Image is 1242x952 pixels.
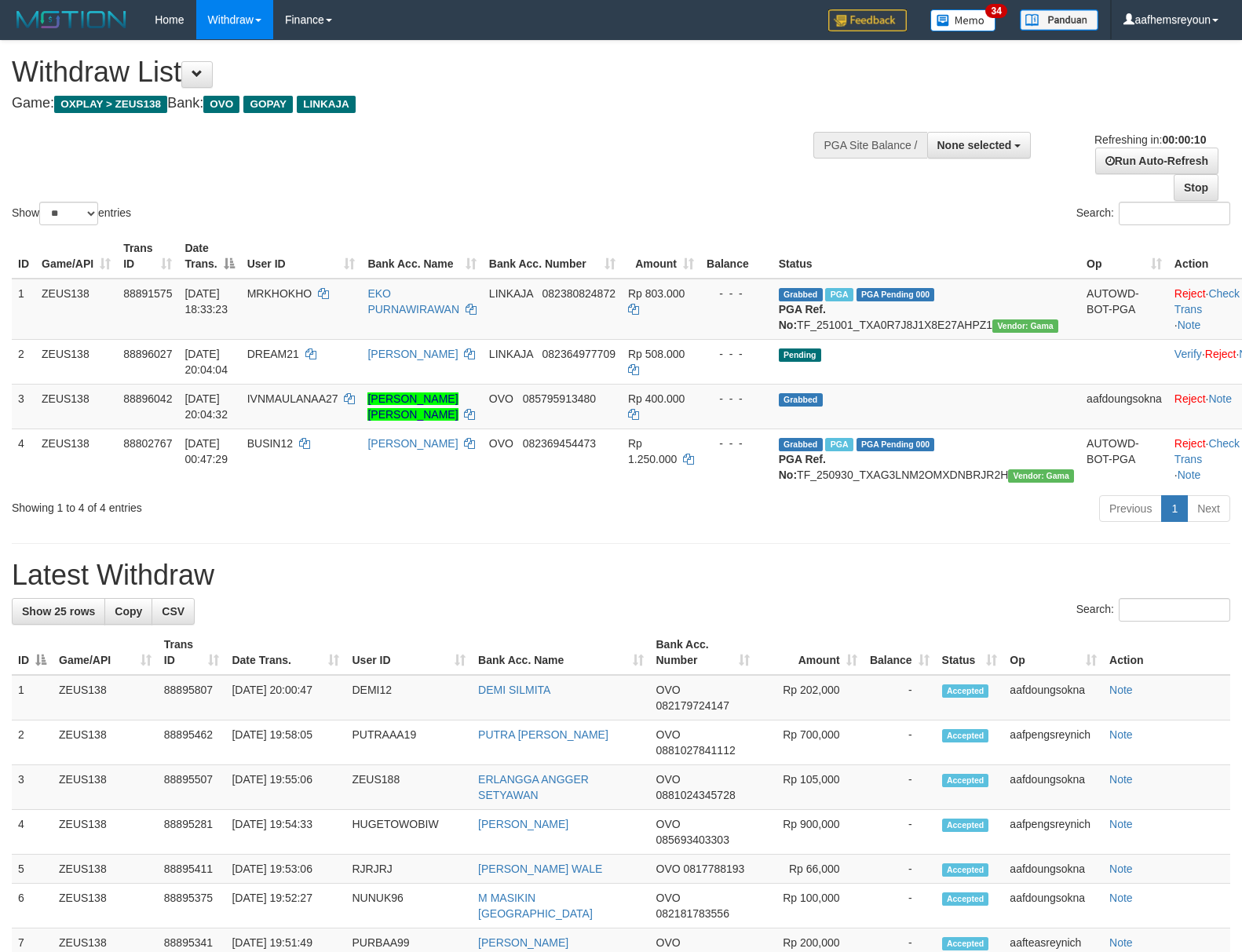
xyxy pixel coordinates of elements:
[35,234,117,279] th: Game/API: activate to sort column ascending
[1099,495,1162,522] a: Previous
[1094,133,1206,146] span: Refreshing in:
[225,765,345,810] td: [DATE] 19:55:06
[542,287,616,300] span: Copy 082380824872 to clipboard
[162,605,184,618] span: CSV
[700,234,773,279] th: Balance
[825,438,853,451] span: Marked by aafsreyleap
[656,892,681,904] span: OVO
[345,855,472,884] td: RJRJRJ
[656,684,681,696] span: OVO
[825,288,853,301] span: Marked by aafpengsreynich
[123,437,172,450] span: 88802767
[857,438,935,451] span: PGA Pending
[779,393,823,407] span: Grabbed
[927,132,1032,159] button: None selected
[930,9,996,31] img: Button%20Memo.svg
[225,630,345,675] th: Date Trans.: activate to sort column ascending
[1003,675,1103,720] td: aafdoungsokna
[656,833,729,846] span: Copy 085693403303 to clipboard
[104,598,152,625] a: Copy
[756,810,864,855] td: Rp 900,000
[123,392,172,405] span: 88896042
[184,287,228,316] span: [DATE] 18:33:23
[158,630,226,675] th: Trans ID: activate to sort column ascending
[53,884,158,928] td: ZEUS138
[1003,884,1103,928] td: aafdoungsokna
[942,863,989,877] span: Accepted
[53,720,158,765] td: ZEUS138
[656,936,681,949] span: OVO
[756,884,864,928] td: Rp 100,000
[864,630,936,675] th: Balance: activate to sort column ascending
[813,132,926,159] div: PGA Site Balance /
[225,675,345,720] td: [DATE] 20:00:47
[472,630,649,675] th: Bank Acc. Name: activate to sort column ascending
[684,863,745,875] span: Copy 0817788193 to clipboard
[773,429,1080,489] td: TF_250930_TXAG3LNM2OMXDNBRJR2H
[756,630,864,675] th: Amount: activate to sort column ascending
[864,720,936,765] td: -
[478,936,568,949] a: [PERSON_NAME]
[1109,863,1133,875] a: Note
[1003,855,1103,884] td: aafdoungsokna
[1109,728,1133,741] a: Note
[39,202,98,225] select: Showentries
[1174,174,1218,201] a: Stop
[779,453,826,481] b: PGA Ref. No:
[942,892,989,906] span: Accepted
[707,391,766,407] div: - - -
[1076,202,1230,225] label: Search:
[1080,234,1168,279] th: Op: activate to sort column ascending
[12,598,105,625] a: Show 25 rows
[12,494,506,516] div: Showing 1 to 4 of 4 entries
[203,96,239,113] span: OVO
[12,8,131,31] img: MOTION_logo.png
[942,684,989,698] span: Accepted
[361,234,482,279] th: Bank Acc. Name: activate to sort column ascending
[1003,630,1103,675] th: Op: activate to sort column ascending
[656,789,736,801] span: Copy 0881024345728 to clipboard
[656,907,729,920] span: Copy 082181783556 to clipboard
[225,810,345,855] td: [DATE] 19:54:33
[489,287,533,300] span: LINKAJA
[12,429,35,489] td: 4
[247,287,312,300] span: MRKHOKHO
[756,855,864,884] td: Rp 66,000
[857,288,935,301] span: PGA Pending
[650,630,756,675] th: Bank Acc. Number: activate to sort column ascending
[542,348,616,360] span: Copy 082364977709 to clipboard
[523,437,596,450] span: Copy 082369454473 to clipboard
[1109,936,1133,949] a: Note
[1205,348,1237,360] a: Reject
[779,438,823,451] span: Grabbed
[1109,892,1133,904] a: Note
[12,339,35,384] td: 2
[478,863,602,875] a: [PERSON_NAME] WALE
[53,765,158,810] td: ZEUS138
[1080,429,1168,489] td: AUTOWD-BOT-PGA
[942,819,989,832] span: Accepted
[478,892,593,920] a: M MASIKIN [GEOGRAPHIC_DATA]
[158,855,226,884] td: 88895411
[345,675,472,720] td: DEMI12
[1162,133,1206,146] strong: 00:00:10
[184,437,228,465] span: [DATE] 00:47:29
[707,286,766,301] div: - - -
[345,884,472,928] td: NUNUK96
[35,339,117,384] td: ZEUS138
[1076,598,1230,622] label: Search:
[117,234,178,279] th: Trans ID: activate to sort column ascending
[864,765,936,810] td: -
[158,675,226,720] td: 88895807
[12,96,813,111] h4: Game: Bank:
[123,348,172,360] span: 88896027
[12,884,53,928] td: 6
[1174,437,1240,465] a: Check Trans
[12,57,813,88] h1: Withdraw List
[12,720,53,765] td: 2
[247,348,299,360] span: DREAM21
[12,810,53,855] td: 4
[1080,384,1168,429] td: aafdoungsokna
[367,348,458,360] a: [PERSON_NAME]
[1187,495,1230,522] a: Next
